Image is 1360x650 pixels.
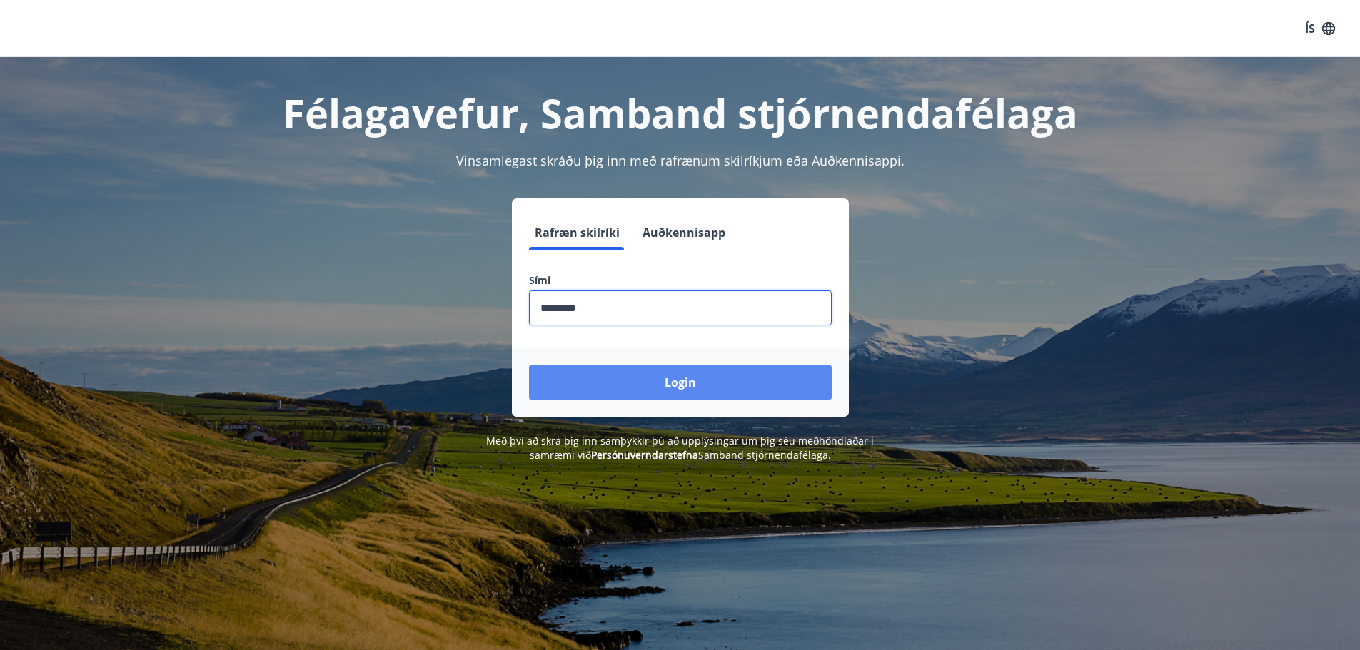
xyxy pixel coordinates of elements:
[637,215,731,250] button: Auðkennisapp
[486,434,874,462] span: Með því að skrá þig inn samþykkir þú að upplýsingar um þig séu meðhöndlaðar í samræmi við Samband...
[591,448,698,462] a: Persónuverndarstefna
[456,152,905,169] span: Vinsamlegast skráðu þig inn með rafrænum skilríkjum eða Auðkennisappi.
[529,215,625,250] button: Rafræn skilríki
[1297,16,1343,41] button: ÍS
[183,86,1177,140] h1: Félagavefur, Samband stjórnendafélaga
[529,365,832,400] button: Login
[529,273,832,288] label: Sími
